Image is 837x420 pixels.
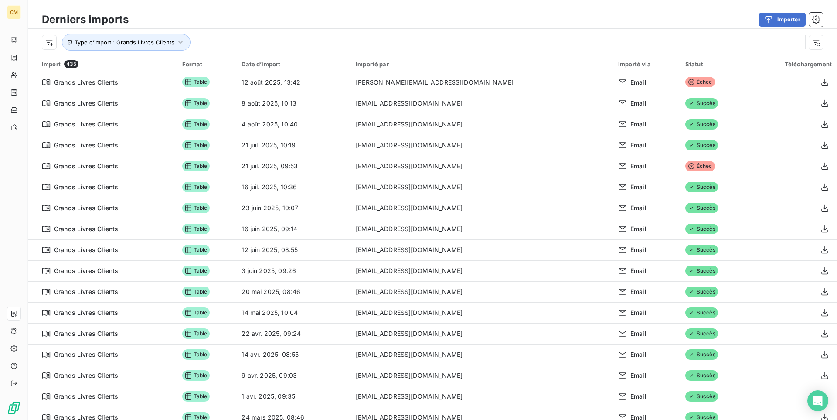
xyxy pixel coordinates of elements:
td: [EMAIL_ADDRESS][DOMAIN_NAME] [350,344,613,365]
span: Grands Livres Clients [54,392,118,401]
span: Table [182,182,210,192]
div: Importé via [618,61,675,68]
td: 22 avr. 2025, 09:24 [236,323,350,344]
td: 20 mai 2025, 08:46 [236,281,350,302]
span: Email [630,225,646,233]
span: Succès [685,287,718,297]
span: Grands Livres Clients [54,120,118,129]
span: Succès [685,349,718,360]
span: Email [630,329,646,338]
span: Succès [685,182,718,192]
span: Échec [685,77,715,87]
td: 3 juin 2025, 09:26 [236,260,350,281]
span: Grands Livres Clients [54,266,118,275]
td: 9 avr. 2025, 09:03 [236,365,350,386]
td: [EMAIL_ADDRESS][DOMAIN_NAME] [350,135,613,156]
td: [EMAIL_ADDRESS][DOMAIN_NAME] [350,302,613,323]
td: [EMAIL_ADDRESS][DOMAIN_NAME] [350,93,613,114]
td: [PERSON_NAME][EMAIL_ADDRESS][DOMAIN_NAME] [350,72,613,93]
span: Succès [685,140,718,150]
span: Table [182,391,210,402]
td: 4 août 2025, 10:40 [236,114,350,135]
td: 8 août 2025, 10:13 [236,93,350,114]
span: Grands Livres Clients [54,287,118,296]
td: 21 juil. 2025, 09:53 [236,156,350,177]
span: Succès [685,328,718,339]
button: Type d’import : Grands Livres Clients [62,34,191,51]
td: 12 juin 2025, 08:55 [236,239,350,260]
span: Table [182,224,210,234]
td: 16 juin 2025, 09:14 [236,219,350,239]
td: [EMAIL_ADDRESS][DOMAIN_NAME] [350,219,613,239]
div: Open Intercom Messenger [807,390,828,411]
td: [EMAIL_ADDRESS][DOMAIN_NAME] [350,260,613,281]
span: Succès [685,224,718,234]
span: Table [182,77,210,87]
span: Email [630,141,646,150]
td: 23 juin 2025, 10:07 [236,198,350,219]
td: [EMAIL_ADDRESS][DOMAIN_NAME] [350,281,613,302]
span: Email [630,99,646,108]
span: Email [630,78,646,87]
h3: Derniers imports [42,12,129,27]
td: 1 avr. 2025, 09:35 [236,386,350,407]
span: Succès [685,307,718,318]
span: Email [630,350,646,359]
td: 12 août 2025, 13:42 [236,72,350,93]
span: Succès [685,266,718,276]
span: Grands Livres Clients [54,78,118,87]
span: Succès [685,245,718,255]
span: Table [182,328,210,339]
span: Email [630,266,646,275]
span: Table [182,287,210,297]
span: Table [182,370,210,381]
img: Logo LeanPay [7,401,21,415]
span: Table [182,119,210,130]
span: Grands Livres Clients [54,329,118,338]
span: Email [630,392,646,401]
span: Email [630,308,646,317]
button: Importer [759,13,806,27]
span: Type d’import : Grands Livres Clients [75,39,174,46]
span: Email [630,120,646,129]
span: Succès [685,98,718,109]
div: CM [7,5,21,19]
span: Grands Livres Clients [54,162,118,171]
span: 435 [64,60,78,68]
span: Succès [685,391,718,402]
td: 14 avr. 2025, 08:55 [236,344,350,365]
span: Grands Livres Clients [54,225,118,233]
span: Email [630,183,646,191]
span: Succès [685,370,718,381]
span: Grands Livres Clients [54,183,118,191]
td: [EMAIL_ADDRESS][DOMAIN_NAME] [350,386,613,407]
span: Succès [685,203,718,213]
span: Table [182,245,210,255]
td: 14 mai 2025, 10:04 [236,302,350,323]
td: [EMAIL_ADDRESS][DOMAIN_NAME] [350,177,613,198]
td: [EMAIL_ADDRESS][DOMAIN_NAME] [350,156,613,177]
td: [EMAIL_ADDRESS][DOMAIN_NAME] [350,198,613,219]
span: Grands Livres Clients [54,350,118,359]
div: Date d’import [242,61,345,68]
td: [EMAIL_ADDRESS][DOMAIN_NAME] [350,365,613,386]
span: Email [630,246,646,254]
td: [EMAIL_ADDRESS][DOMAIN_NAME] [350,323,613,344]
span: Grands Livres Clients [54,371,118,380]
div: Importé par [356,61,608,68]
span: Email [630,287,646,296]
div: Statut [685,61,742,68]
span: Table [182,203,210,213]
span: Table [182,140,210,150]
td: 16 juil. 2025, 10:36 [236,177,350,198]
td: [EMAIL_ADDRESS][DOMAIN_NAME] [350,114,613,135]
span: Table [182,161,210,171]
span: Grands Livres Clients [54,141,118,150]
span: Grands Livres Clients [54,308,118,317]
span: Table [182,266,210,276]
span: Grands Livres Clients [54,204,118,212]
span: Table [182,349,210,360]
span: Email [630,371,646,380]
div: Import [42,60,172,68]
div: Format [182,61,231,68]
